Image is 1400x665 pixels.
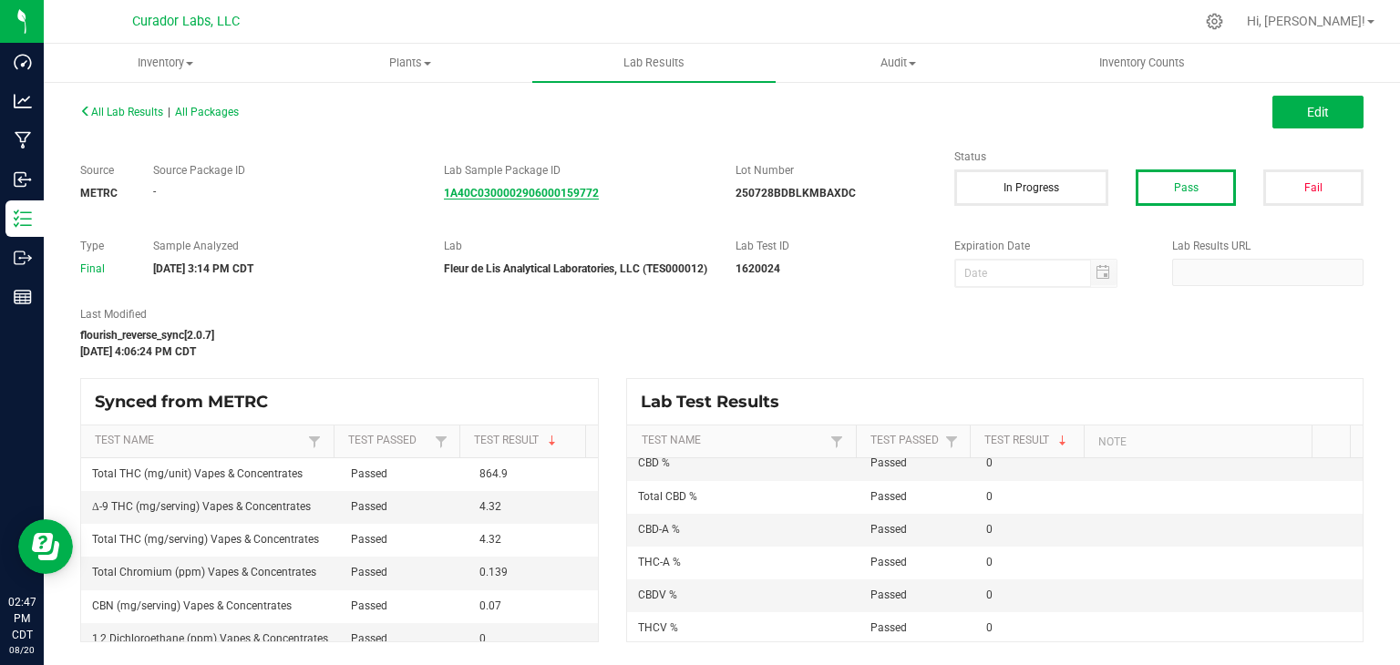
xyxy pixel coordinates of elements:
a: Lab Results [532,44,777,82]
label: Lab Sample Package ID [444,162,708,179]
a: Filter [430,430,452,453]
span: THC-A % [638,556,681,568]
label: Lot Number [736,162,927,179]
span: CBN (mg/serving) Vapes & Concentrates [92,599,292,612]
span: Total Chromium (ppm) Vapes & Concentrates [92,566,316,578]
span: Inventory [45,55,287,71]
span: Passed [870,588,907,601]
span: CBD % [638,456,670,469]
inline-svg: Dashboard [14,53,32,71]
label: Source Package ID [153,162,417,179]
span: CBD-A % [638,523,680,536]
span: Plants [289,55,531,71]
span: Lab Results [599,55,709,71]
label: Lab Test ID [736,238,927,254]
span: | [168,106,170,118]
label: Source [80,162,126,179]
span: Inventory Counts [1075,55,1210,71]
span: 0 [986,523,993,536]
span: THCV % [638,621,678,634]
div: Final [80,261,126,277]
p: 08/20 [8,643,36,657]
span: Total THC (mg/serving) Vapes & Concentrates [92,533,319,546]
label: Lab [444,238,708,254]
span: 0 [986,588,993,601]
a: Inventory Counts [1020,44,1264,82]
span: Curador Labs, LLC [132,14,240,29]
span: Total THC (mg/unit) Vapes & Concentrates [92,467,303,480]
inline-svg: Inbound [14,170,32,189]
span: 4.32 [479,533,501,546]
span: Passed [870,490,907,503]
span: 0.07 [479,599,501,612]
span: Δ-9 THC (mg/serving) Vapes & Concentrates [92,500,311,513]
span: Passed [870,621,907,634]
label: Sample Analyzed [153,238,417,254]
span: Sortable [545,434,560,448]
strong: METRC [80,187,118,199]
span: Passed [351,467,387,480]
a: Filter [304,430,325,453]
span: 0 [479,632,486,645]
label: Expiration Date [954,238,1146,254]
span: All Packages [175,106,239,118]
a: Test ResultSortable [474,434,579,448]
span: Passed [351,566,387,578]
span: 0 [986,556,993,568]
strong: [DATE] 3:14 PM CDT [153,262,253,275]
span: 0 [986,490,993,503]
button: Edit [1272,96,1364,128]
div: Manage settings [1203,13,1226,30]
button: In Progress [954,169,1109,206]
a: Test NameSortable [642,434,827,448]
span: 0.139 [479,566,508,578]
span: Passed [351,599,387,612]
a: Filter [826,430,848,453]
span: Passed [351,533,387,546]
label: Lab Results URL [1172,238,1364,254]
label: Type [80,238,126,254]
span: Total CBD % [638,490,697,503]
span: CBDV % [638,588,677,601]
button: Fail [1263,169,1364,206]
a: 1A40C0300002906000159772 [444,187,599,199]
inline-svg: Reports [14,288,32,306]
strong: 250728BDBLKMBAXDC [736,187,856,199]
inline-svg: Outbound [14,249,32,267]
span: Audit [777,55,1019,71]
span: Passed [351,632,387,645]
label: Last Modified [80,306,927,322]
inline-svg: Manufacturing [14,131,32,149]
span: 0 [986,456,993,469]
span: Sortable [1055,434,1070,448]
a: Test PassedSortable [870,434,941,448]
strong: 1620024 [736,262,780,275]
a: Inventory [44,44,288,82]
a: Test ResultSortable [984,434,1077,448]
strong: [DATE] 4:06:24 PM CDT [80,345,196,358]
span: - [153,185,156,198]
span: 1,2 Dichloroethane (ppm) Vapes & Concentrates [92,632,328,645]
a: Test PassedSortable [348,434,430,448]
span: All Lab Results [80,106,163,118]
a: Filter [941,430,962,453]
span: Passed [870,556,907,568]
span: 864.9 [479,467,508,480]
span: Passed [351,500,387,513]
span: Passed [870,523,907,536]
a: Test NameSortable [95,434,304,448]
strong: Fleur de Lis Analytical Laboratories, LLC (TES000012) [444,262,707,275]
button: Pass [1136,169,1236,206]
span: 0 [986,621,993,634]
span: Lab Test Results [641,392,793,412]
th: Note [1084,425,1312,458]
p: 02:47 PM CDT [8,594,36,643]
span: 4.32 [479,500,501,513]
label: Status [954,148,1364,165]
strong: flourish_reverse_sync[2.0.7] [80,329,214,342]
span: Synced from METRC [95,392,282,412]
iframe: Resource center [18,519,73,574]
span: Hi, [PERSON_NAME]! [1247,14,1365,28]
a: Plants [288,44,532,82]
